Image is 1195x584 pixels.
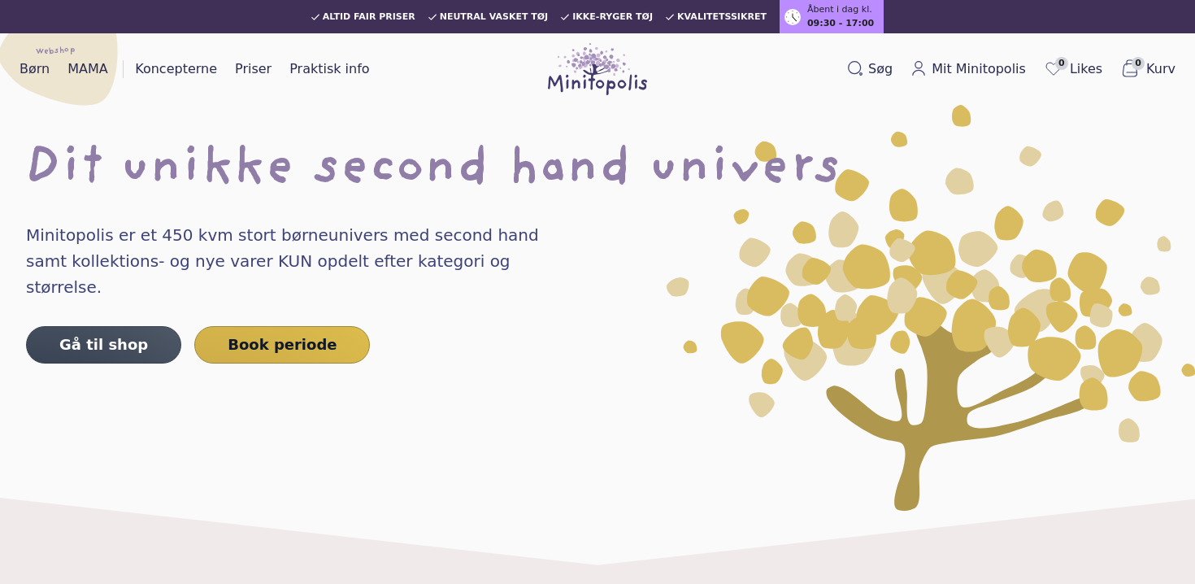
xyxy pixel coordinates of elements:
span: Åbent i dag kl. [807,3,872,17]
span: Mit Minitopolis [932,59,1026,79]
img: Minitopolis logo [548,43,647,95]
a: Mit Minitopolis [904,56,1032,82]
a: Børn [13,56,56,82]
h1: Dit unikke second hand univers [26,144,1169,196]
span: 0 [1132,57,1145,70]
a: Praktisk info [283,56,376,82]
a: Priser [228,56,278,82]
button: 0Kurv [1114,55,1182,83]
a: Gå til shop [26,326,181,364]
span: 0 [1055,57,1068,70]
button: Søg [841,56,899,82]
span: Kvalitetssikret [677,12,767,22]
span: Likes [1070,59,1102,79]
img: Minitopolis' logo som et gul blomst [667,105,1195,511]
a: 0Likes [1037,55,1109,83]
a: Koncepterne [128,56,224,82]
span: Ikke-ryger tøj [572,12,653,22]
span: Neutral vasket tøj [440,12,549,22]
span: Altid fair priser [323,12,415,22]
a: Book periode [194,326,370,364]
span: Kurv [1146,59,1175,79]
a: MAMA [61,56,115,82]
span: 09:30 - 17:00 [807,17,874,31]
h4: Minitopolis er et 450 kvm stort børneunivers med second hand samt kollektions- og nye varer KUN o... [26,222,572,300]
span: Søg [868,59,893,79]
